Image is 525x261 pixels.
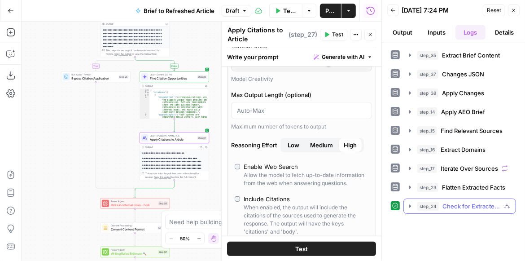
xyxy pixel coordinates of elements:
span: step_17 [417,164,437,173]
span: Toggle code folding, rows 3 through 10 [147,94,149,97]
div: Step 57 [158,250,168,254]
button: Draft [222,5,251,17]
span: Check for Extracted Facts [442,202,500,211]
g: Edge from step_24 to step_26 [135,57,175,71]
span: ( step_27 ) [289,30,317,39]
span: step_16 [417,145,437,154]
div: Step 54 [158,226,168,230]
div: This output is too large & has been abbreviated for review. to view the full content. [106,49,168,56]
img: o3r9yhbrn24ooq0tey3lueqptmfj [103,226,108,230]
span: Test [295,244,308,253]
button: Reasoning EffortLowHigh [305,138,338,152]
div: Step 27 [197,136,207,140]
span: Publish [325,6,336,15]
span: Find Relevant Sources [441,126,503,135]
span: Medium [310,141,333,150]
span: step_37 [417,70,438,79]
button: Test Data [269,4,302,18]
span: Copy the output [115,53,132,55]
div: Enable Web Search [244,162,298,171]
div: Output [106,22,163,26]
span: Test Data [283,6,297,15]
button: Reset [483,4,505,16]
input: Auto-Max [237,106,366,115]
input: Enable Web SearchAllow the model to fetch up-to-date information from the web when answering ques... [235,164,240,169]
span: Changes JSON [442,70,484,79]
span: LLM · Gemini 2.5 Pro [150,73,196,76]
span: Low [288,141,299,150]
div: LLM · Gemini 2.5 ProFind Citation OpportunitiesStep 26Output{ "citations":[ { "originalText":"<st... [140,71,209,119]
div: Run Code · PythonBypass Citation ApplicationStep 25 [61,71,131,82]
span: step_23 [417,183,438,192]
div: Content ProcessingConvert Content FormatStep 54 [101,222,170,233]
div: Output [146,145,197,149]
div: Include Citations [244,195,290,203]
div: Step 26 [197,75,207,79]
span: Writing Rules Enforcer 🔨 [111,251,156,256]
label: Max Output Length (optional) [231,90,372,99]
button: Test [227,241,376,256]
button: Output [387,25,418,40]
button: Brief to Refreshed Article [130,4,220,18]
g: Edge from step_24-conditional-end to step_56 [135,189,136,198]
span: Copy the output [154,176,171,178]
g: Edge from step_24 to step_25 [95,57,135,71]
span: Iterate Over Sources [441,164,498,173]
button: Logs [455,25,486,40]
g: Edge from step_26 to step_27 [174,119,175,132]
span: Extract Domains [441,145,486,154]
div: This output is too large & has been abbreviated for review. to view the full content. [146,172,207,179]
span: Power Agent [111,248,156,252]
span: Generate with AI [322,53,364,61]
button: Publish [320,4,341,18]
div: Power AgentWriting Rules Enforcer 🔨Step 57 [101,247,170,257]
g: Edge from step_56 to step_54 [135,209,136,222]
div: Power AgentRefresh Internal Links - ForkStep 56 [101,198,170,209]
input: Include CitationsWhen enabled, the output will include the citations of the sources used to gener... [235,196,240,202]
span: Apply Citations to Article [150,137,196,142]
span: Toggle code folding, rows 2 through 35 [147,91,149,94]
div: 3 [140,94,150,97]
div: 4 [140,96,150,114]
span: Flatten Extracted Facts [442,183,505,192]
span: 50% [180,235,190,242]
span: Power Agent [111,199,156,203]
span: Brief to Refreshed Article [144,6,214,15]
span: Run Code · Python [72,73,117,76]
span: High [344,141,357,150]
span: step_15 [417,126,437,135]
div: Step 25 [119,75,129,79]
div: Allow the model to fetch up-to-date information from the web when answering questions. [244,171,368,187]
div: Write your prompt [222,48,381,66]
div: Step 56 [158,201,168,205]
textarea: Apply Citations to Article [227,26,286,44]
span: step_35 [417,51,438,60]
g: Edge from step_54 to step_57 [135,233,136,246]
span: Find Citation Opportunities [150,76,196,80]
span: Apply Changes [442,88,484,97]
button: Generate with AI [310,51,376,63]
span: Content Processing [111,224,156,227]
span: Convert Content Format [111,227,156,231]
div: 2 [140,91,150,94]
div: Model Creativity [231,75,372,83]
div: 5 [140,114,150,126]
span: Toggle code folding, rows 1 through 36 [147,89,149,92]
label: Reasoning Effort [231,138,372,152]
button: Reasoning EffortMediumHigh [282,138,305,152]
div: Maximum number of tokens to output [231,123,372,131]
button: Test [320,29,347,40]
span: step_14 [417,107,437,116]
g: Edge from step_25 to step_24-conditional-end [96,82,136,190]
span: step_24 [417,202,439,211]
span: step_38 [417,88,438,97]
div: When enabled, the output will include the citations of the sources used to generate the response.... [244,203,368,236]
span: Apply AEO Brief [441,107,485,116]
span: LLM · [PERSON_NAME] 4.5 [150,134,196,137]
span: Bypass Citation Application [72,76,117,80]
span: Reset [487,6,501,14]
span: Test [332,31,343,39]
g: Edge from step_27 to step_24-conditional-end [135,180,175,190]
button: Inputs [421,25,452,40]
div: Output [146,84,202,88]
